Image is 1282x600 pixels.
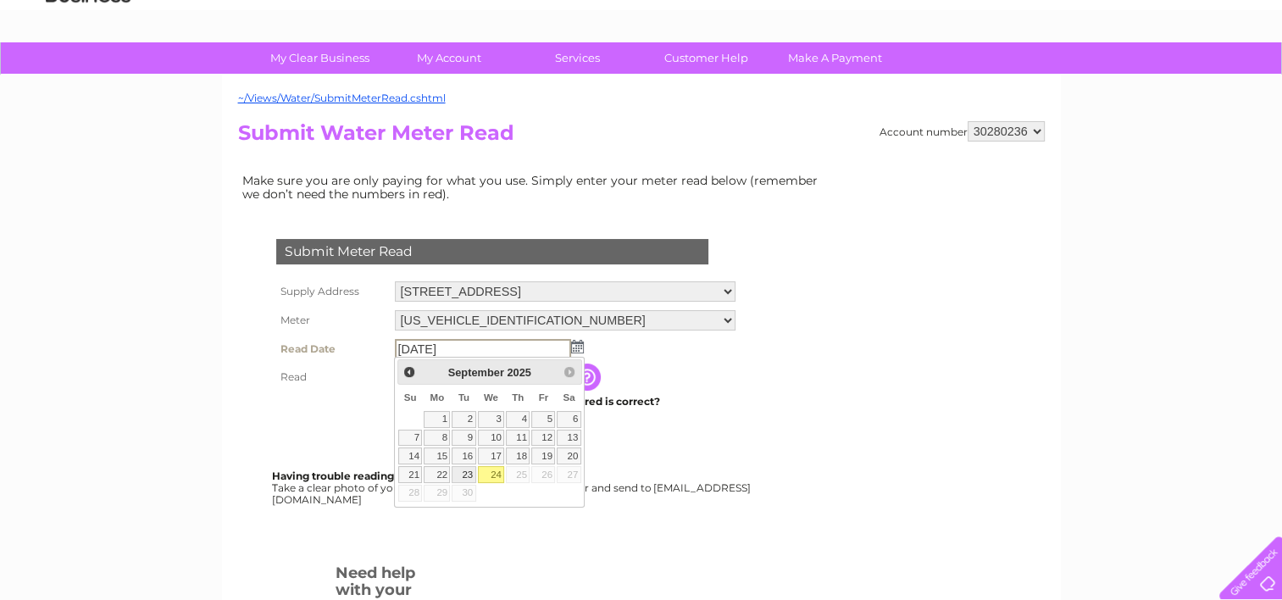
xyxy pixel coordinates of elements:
[250,42,390,74] a: My Clear Business
[531,430,555,447] a: 12
[1026,72,1063,85] a: Energy
[398,466,422,483] a: 21
[430,392,445,403] span: Monday
[452,447,475,464] a: 16
[765,42,905,74] a: Make A Payment
[557,411,580,428] a: 6
[571,340,584,353] img: ...
[272,277,391,306] th: Supply Address
[478,447,505,464] a: 17
[241,9,1042,82] div: Clear Business is a trading name of Verastar Limited (registered in [GEOGRAPHIC_DATA] No. 3667643...
[506,411,530,428] a: 4
[272,306,391,335] th: Meter
[238,121,1045,153] h2: Submit Water Meter Read
[398,430,422,447] a: 7
[398,447,422,464] a: 14
[478,466,505,483] a: 24
[1226,72,1266,85] a: Log out
[424,411,450,428] a: 1
[400,362,419,381] a: Prev
[506,430,530,447] a: 11
[478,430,505,447] a: 10
[458,392,469,403] span: Tuesday
[238,169,831,205] td: Make sure you are only paying for what you use. Simply enter your meter read below (remember we d...
[238,92,446,104] a: ~/Views/Water/SubmitMeterRead.cshtml
[391,391,740,413] td: Are you sure the read you have entered is correct?
[557,430,580,447] a: 13
[404,392,417,403] span: Sunday
[563,392,574,403] span: Saturday
[531,411,555,428] a: 5
[424,430,450,447] a: 8
[424,466,450,483] a: 22
[880,121,1045,142] div: Account number
[424,447,450,464] a: 15
[484,392,498,403] span: Wednesday
[574,364,604,391] input: Information
[531,447,555,464] a: 19
[557,447,580,464] a: 20
[636,42,776,74] a: Customer Help
[1135,72,1159,85] a: Blog
[512,392,524,403] span: Thursday
[379,42,519,74] a: My Account
[272,364,391,391] th: Read
[539,392,549,403] span: Friday
[276,239,708,264] div: Submit Meter Read
[478,411,505,428] a: 3
[272,470,753,505] div: Take a clear photo of your readings, tell us which supply it's for and send to [EMAIL_ADDRESS][DO...
[1074,72,1124,85] a: Telecoms
[452,411,475,428] a: 2
[448,366,504,379] span: September
[963,8,1079,30] a: 0333 014 3131
[507,366,530,379] span: 2025
[452,430,475,447] a: 9
[1169,72,1211,85] a: Contact
[402,365,416,379] span: Prev
[508,42,647,74] a: Services
[272,335,391,364] th: Read Date
[506,447,530,464] a: 18
[45,44,131,96] img: logo.png
[272,469,462,482] b: Having trouble reading your meter?
[452,466,475,483] a: 23
[984,72,1016,85] a: Water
